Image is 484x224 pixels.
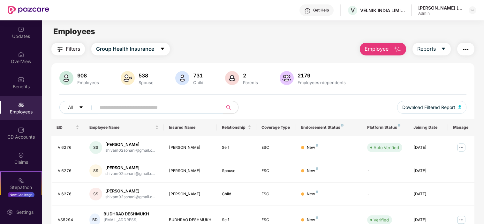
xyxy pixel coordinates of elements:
div: VI6276 [58,145,79,151]
div: ESC [261,145,291,151]
div: shivam02sohani@gmail.c... [105,171,155,177]
div: Spouse [222,168,251,174]
span: caret-down [160,46,165,52]
img: svg+xml;base64,PHN2ZyB4bWxucz0iaHR0cDovL3d3dy53My5vcmcvMjAwMC9zdmciIHhtbG5zOnhsaW5rPSJodHRwOi8vd3... [280,71,294,85]
div: [DATE] [413,168,443,174]
td: - [362,183,408,206]
div: Stepathon [1,184,42,191]
div: Child [192,80,205,85]
th: Joining Date [408,119,448,136]
div: 908 [76,72,100,79]
div: VI6276 [58,168,79,174]
div: [DATE] [413,217,443,223]
span: EID [57,125,75,130]
div: Platform Status [367,125,403,130]
span: Group Health Insurance [96,45,154,53]
div: SS [89,141,102,154]
th: Insured Name [164,119,217,136]
div: [DATE] [413,191,443,197]
div: Auto Verified [374,144,399,151]
img: svg+xml;base64,PHN2ZyBpZD0iRHJvcGRvd24tMzJ4MzIiIHhtbG5zPSJodHRwOi8vd3d3LnczLm9yZy8yMDAwL3N2ZyIgd2... [470,8,475,13]
div: Verified [374,217,389,223]
div: BUDHRAO DESHMUKH [103,211,159,217]
div: [PERSON_NAME] [105,188,155,194]
span: Relationship [222,125,246,130]
span: Employee Name [89,125,154,130]
span: Download Filtered Report [402,104,455,111]
div: New [307,191,318,197]
button: Employee [360,43,406,55]
div: shivam02sohani@gmail.c... [105,148,155,154]
img: svg+xml;base64,PHN2ZyB4bWxucz0iaHR0cDovL3d3dy53My5vcmcvMjAwMC9zdmciIHdpZHRoPSI4IiBoZWlnaHQ9IjgiIH... [341,124,344,126]
img: svg+xml;base64,PHN2ZyBpZD0iQ2xhaW0iIHhtbG5zPSJodHRwOi8vd3d3LnczLm9yZy8yMDAwL3N2ZyIgd2lkdGg9IjIwIi... [18,152,24,158]
button: Reportscaret-down [412,43,451,55]
div: [PERSON_NAME] [169,168,212,174]
div: Self [222,145,251,151]
div: shivam02sohani@gmail.c... [105,194,155,200]
td: - [362,159,408,183]
div: [PERSON_NAME] [105,165,155,171]
div: New [307,145,318,151]
span: All [68,104,73,111]
div: ESC [261,168,291,174]
div: New [307,168,318,174]
div: BUDHRAO DESHMUKH [169,217,212,223]
img: svg+xml;base64,PHN2ZyBpZD0iU2V0dGluZy0yMHgyMCIgeG1sbnM9Imh0dHA6Ly93d3cudzMub3JnLzIwMDAvc3ZnIiB3aW... [7,209,13,215]
button: Download Filtered Report [397,101,467,114]
div: Spouse [137,80,155,85]
div: 2 [242,72,259,79]
div: VS5294 [58,217,79,223]
span: caret-down [79,105,83,110]
div: Get Help [313,8,329,13]
span: Filters [66,45,80,53]
img: svg+xml;base64,PHN2ZyB4bWxucz0iaHR0cDovL3d3dy53My5vcmcvMjAwMC9zdmciIHdpZHRoPSIyMSIgaGVpZ2h0PSIyMC... [18,177,24,184]
span: Employees [53,27,95,36]
th: Manage [448,119,474,136]
div: Settings [14,209,35,215]
span: Employee [365,45,389,53]
div: Self [222,217,251,223]
img: svg+xml;base64,PHN2ZyB4bWxucz0iaHR0cDovL3d3dy53My5vcmcvMjAwMC9zdmciIHhtbG5zOnhsaW5rPSJodHRwOi8vd3... [59,71,73,85]
div: ESC [261,217,291,223]
img: svg+xml;base64,PHN2ZyB4bWxucz0iaHR0cDovL3d3dy53My5vcmcvMjAwMC9zdmciIHhtbG5zOnhsaW5rPSJodHRwOi8vd3... [121,71,135,85]
th: Relationship [217,119,256,136]
img: New Pazcare Logo [8,6,49,14]
button: Group Health Insurancecaret-down [91,43,170,55]
div: ESC [261,191,291,197]
div: 2179 [296,72,347,79]
img: svg+xml;base64,PHN2ZyB4bWxucz0iaHR0cDovL3d3dy53My5vcmcvMjAwMC9zdmciIHdpZHRoPSI4IiBoZWlnaHQ9IjgiIH... [398,124,400,126]
img: svg+xml;base64,PHN2ZyB4bWxucz0iaHR0cDovL3d3dy53My5vcmcvMjAwMC9zdmciIHdpZHRoPSI4IiBoZWlnaHQ9IjgiIH... [316,191,318,193]
img: svg+xml;base64,PHN2ZyBpZD0iQmVuZWZpdHMiIHhtbG5zPSJodHRwOi8vd3d3LnczLm9yZy8yMDAwL3N2ZyIgd2lkdGg9Ij... [18,76,24,83]
img: svg+xml;base64,PHN2ZyB4bWxucz0iaHR0cDovL3d3dy53My5vcmcvMjAwMC9zdmciIHhtbG5zOnhsaW5rPSJodHRwOi8vd3... [225,71,239,85]
div: SS [89,188,102,200]
div: Employees+dependents [296,80,347,85]
img: svg+xml;base64,PHN2ZyBpZD0iQ0RfQWNjb3VudHMiIGRhdGEtbmFtZT0iQ0QgQWNjb3VudHMiIHhtbG5zPSJodHRwOi8vd3... [18,127,24,133]
div: [PERSON_NAME] [169,145,212,151]
span: caret-down [441,46,446,52]
div: Endorsement Status [301,125,357,130]
div: Employees [76,80,100,85]
span: Reports [417,45,436,53]
div: Parents [242,80,259,85]
div: SS [89,164,102,177]
div: VI6276 [58,191,79,197]
div: New [307,217,318,223]
img: svg+xml;base64,PHN2ZyB4bWxucz0iaHR0cDovL3d3dy53My5vcmcvMjAwMC9zdmciIHhtbG5zOnhsaW5rPSJodHRwOi8vd3... [175,71,189,85]
div: Admin [418,11,463,16]
img: svg+xml;base64,PHN2ZyB4bWxucz0iaHR0cDovL3d3dy53My5vcmcvMjAwMC9zdmciIHhtbG5zOnhsaW5rPSJodHRwOi8vd3... [458,105,462,109]
img: svg+xml;base64,PHN2ZyBpZD0iSG9tZSIgeG1sbnM9Imh0dHA6Ly93d3cudzMub3JnLzIwMDAvc3ZnIiB3aWR0aD0iMjAiIG... [18,51,24,58]
div: 538 [137,72,155,79]
div: [PERSON_NAME] [PERSON_NAME] [418,5,463,11]
img: svg+xml;base64,PHN2ZyBpZD0iSGVscC0zMngzMiIgeG1sbnM9Imh0dHA6Ly93d3cudzMub3JnLzIwMDAvc3ZnIiB3aWR0aD... [304,8,311,14]
button: Filters [51,43,85,55]
button: Allcaret-down [59,101,98,114]
div: [PERSON_NAME] [105,141,155,148]
img: svg+xml;base64,PHN2ZyB4bWxucz0iaHR0cDovL3d3dy53My5vcmcvMjAwMC9zdmciIHdpZHRoPSI4IiBoZWlnaHQ9IjgiIH... [316,167,318,170]
div: 731 [192,72,205,79]
div: [PERSON_NAME] [169,191,212,197]
span: search [223,105,235,110]
button: search [223,101,238,114]
th: EID [51,119,85,136]
div: New Challenge [8,192,34,197]
img: svg+xml;base64,PHN2ZyB4bWxucz0iaHR0cDovL3d3dy53My5vcmcvMjAwMC9zdmciIHdpZHRoPSI4IiBoZWlnaHQ9IjgiIH... [316,216,318,219]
